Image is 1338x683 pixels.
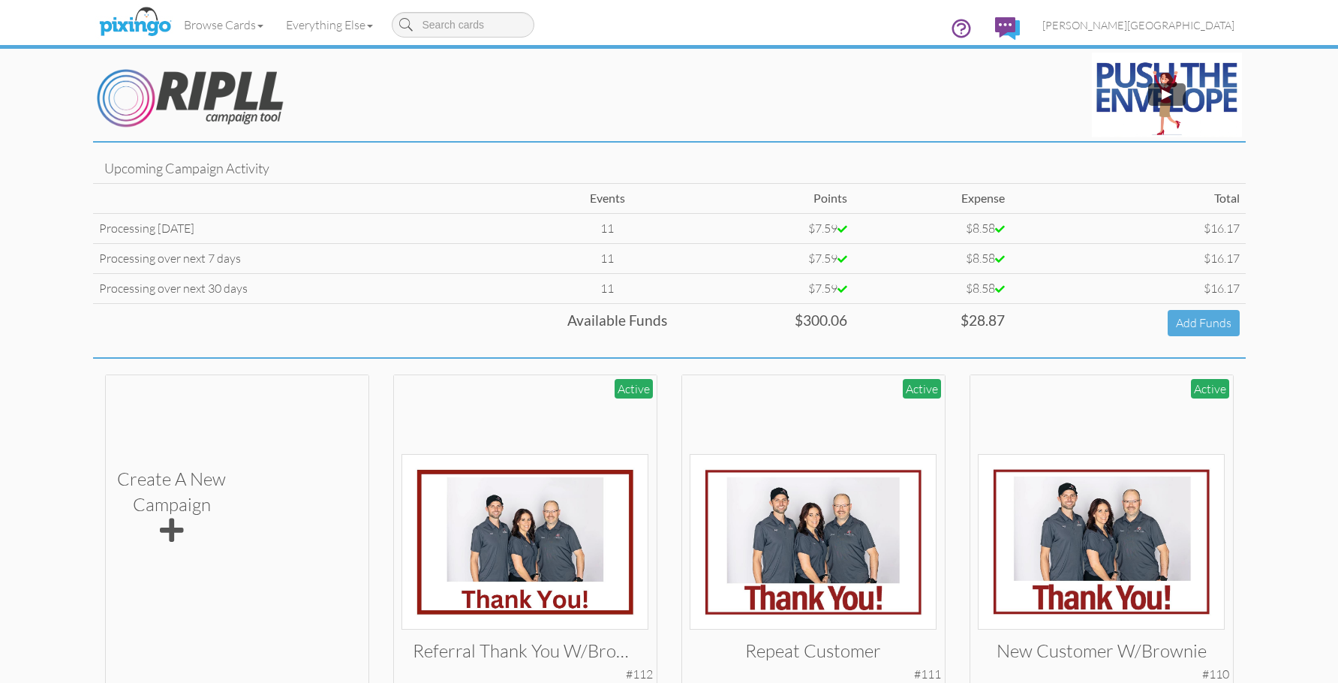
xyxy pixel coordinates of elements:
img: comments.svg [995,17,1020,40]
h3: Repeat Customer [701,641,925,660]
div: #112 [626,666,653,683]
td: Points [673,184,853,214]
td: Processing [DATE] [93,214,542,244]
td: $16.17 [1011,273,1246,303]
td: 11 [541,273,673,303]
div: Active [1191,379,1229,399]
h3: New Customer W/Brownie [989,641,1213,660]
span: [PERSON_NAME][GEOGRAPHIC_DATA] [1042,19,1234,32]
div: Active [903,379,941,399]
img: 127756-1-1738918826771-6e2e2c8500121d0c-qa.jpg [401,454,648,630]
div: #110 [1202,666,1229,683]
td: 11 [541,243,673,273]
a: Browse Cards [173,6,275,44]
img: pixingo logo [95,4,175,41]
td: $300.06 [673,303,853,341]
a: [PERSON_NAME][GEOGRAPHIC_DATA] [1031,6,1246,44]
td: Processing over next 30 days [93,273,542,303]
td: $8.58 [853,214,1010,244]
td: Processing over next 7 days [93,243,542,273]
td: $8.58 [853,273,1010,303]
div: Active [615,379,653,399]
td: $7.59 [673,214,853,244]
td: Total [1011,184,1246,214]
td: $28.87 [853,303,1010,341]
td: $8.58 [853,243,1010,273]
td: $16.17 [1011,214,1246,244]
td: Expense [853,184,1010,214]
a: Everything Else [275,6,384,44]
a: Add Funds [1168,310,1240,336]
div: Create a new Campaign [117,466,226,547]
td: Available Funds [93,303,674,341]
td: $7.59 [673,273,853,303]
td: Events [541,184,673,214]
td: $7.59 [673,243,853,273]
h3: Referral Thank You w/Brownies [413,641,637,660]
img: maxresdefault.jpg [1092,53,1242,137]
input: Search cards [392,12,534,38]
h4: Upcoming Campaign Activity [104,161,1234,176]
td: 11 [541,214,673,244]
img: Ripll_Logo.png [97,69,284,128]
div: #111 [914,666,941,683]
img: 129197-1-1741852843475-97e0657386e8d59e-qa.jpg [690,454,937,630]
td: $16.17 [1011,243,1246,273]
img: 129196-1-1741852843208-833c636912008406-qa.jpg [978,454,1225,630]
